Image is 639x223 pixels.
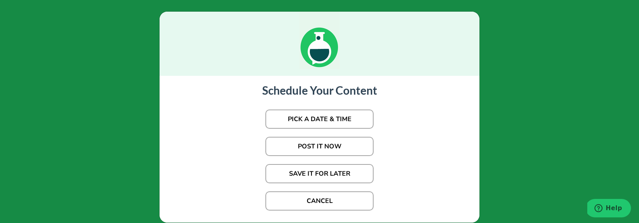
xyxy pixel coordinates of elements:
[265,109,374,129] button: PICK A DATE & TIME
[168,84,471,97] h3: Schedule Your Content
[265,164,374,183] button: SAVE IT FOR LATER
[587,199,631,219] iframe: Opens a widget where you can find more information
[299,12,340,69] img: loading_green.c7b22621.gif
[265,137,374,156] button: POST IT NOW
[265,191,374,211] button: CANCEL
